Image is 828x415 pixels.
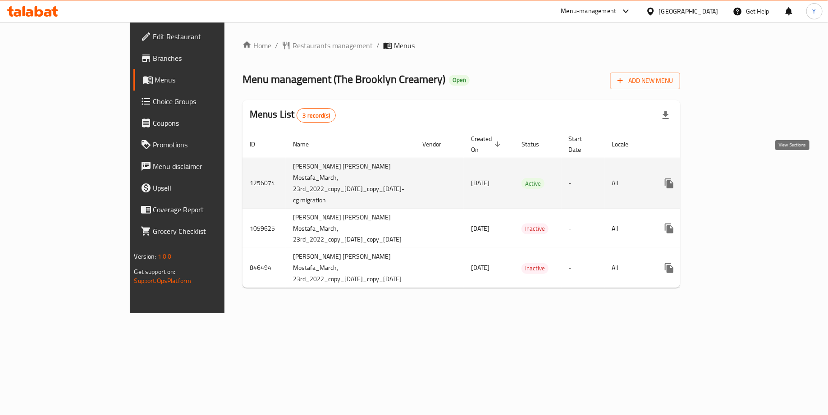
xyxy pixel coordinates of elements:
li: / [376,40,380,51]
td: - [562,209,605,248]
td: [PERSON_NAME] [PERSON_NAME] Mostafa_March, 23rd_2022_copy_[DATE]_copy_[DATE] [286,209,415,248]
div: Active [522,178,544,189]
a: Promotions [133,134,268,155]
span: Vendor [422,139,453,150]
span: Start Date [569,133,594,155]
a: Support.OpsPlatform [134,275,192,287]
a: Restaurants management [282,40,373,51]
button: more [659,257,680,279]
span: Menus [155,74,261,85]
div: [GEOGRAPHIC_DATA] [659,6,718,16]
span: Inactive [522,223,549,234]
span: Grocery Checklist [153,226,261,237]
a: Menu disclaimer [133,155,268,177]
span: Restaurants management [293,40,373,51]
div: Total records count [297,108,336,123]
span: Y [813,6,816,16]
button: Change Status [680,218,702,239]
a: Menus [133,69,268,91]
a: Upsell [133,177,268,199]
nav: breadcrumb [242,40,681,51]
span: Created On [471,133,503,155]
div: Export file [655,105,677,126]
td: All [605,158,651,209]
span: [DATE] [471,223,489,234]
span: Active [522,178,544,189]
span: [DATE] [471,177,489,189]
td: [PERSON_NAME] [PERSON_NAME] Mostafa_March, 23rd_2022_copy_[DATE]_copy_[DATE] [286,248,415,288]
a: Branches [133,47,268,69]
span: Menu disclaimer [153,161,261,172]
a: Coupons [133,112,268,134]
span: ID [250,139,267,150]
td: All [605,209,651,248]
td: - [562,248,605,288]
span: Add New Menu [618,75,673,87]
h2: Menus List [250,108,336,123]
span: Inactive [522,263,549,274]
li: / [275,40,278,51]
div: Menu-management [561,6,617,17]
span: Promotions [153,139,261,150]
button: Change Status [680,257,702,279]
th: Actions [651,131,752,158]
span: Status [522,139,551,150]
button: more [659,218,680,239]
span: Locale [612,139,640,150]
span: 3 record(s) [297,111,335,120]
span: Menus [394,40,415,51]
span: Coverage Report [153,204,261,215]
table: enhanced table [242,131,752,288]
span: Menu management ( The Brooklyn Creamery ) [242,69,445,89]
td: [PERSON_NAME] [PERSON_NAME] Mostafa_March, 23rd_2022_copy_[DATE]_copy_[DATE]-cg migration [286,158,415,209]
button: Add New Menu [610,73,680,89]
span: Version: [134,251,156,262]
td: All [605,248,651,288]
span: Choice Groups [153,96,261,107]
span: 1.0.0 [158,251,172,262]
td: - [562,158,605,209]
span: Edit Restaurant [153,31,261,42]
span: Open [449,76,470,84]
button: more [659,173,680,194]
span: Branches [153,53,261,64]
span: [DATE] [471,262,489,274]
a: Coverage Report [133,199,268,220]
button: Change Status [680,173,702,194]
a: Choice Groups [133,91,268,112]
div: Open [449,75,470,86]
span: Get support on: [134,266,176,278]
span: Coupons [153,118,261,128]
span: Upsell [153,182,261,193]
span: Name [293,139,320,150]
a: Edit Restaurant [133,26,268,47]
a: Grocery Checklist [133,220,268,242]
